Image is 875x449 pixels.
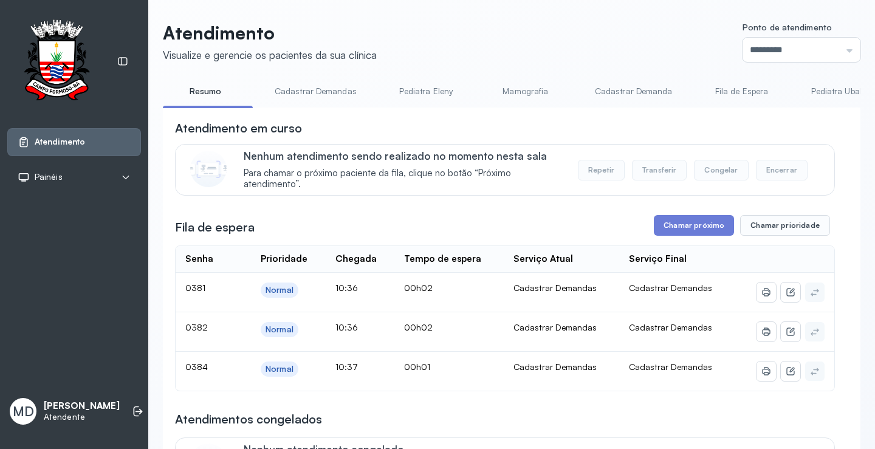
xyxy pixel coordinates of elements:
[175,411,322,428] h3: Atendimentos congelados
[262,81,369,101] a: Cadastrar Demandas
[266,324,293,335] div: Normal
[44,400,120,412] p: [PERSON_NAME]
[35,172,63,182] span: Painéis
[163,49,377,61] div: Visualize e gerencie os pacientes da sua clínica
[632,160,687,180] button: Transferir
[261,253,307,265] div: Prioridade
[18,136,131,148] a: Atendimento
[629,322,712,332] span: Cadastrar Demandas
[266,364,293,374] div: Normal
[44,412,120,422] p: Atendente
[163,81,248,101] a: Resumo
[629,362,712,372] span: Cadastrar Demandas
[699,81,784,101] a: Fila de Espera
[629,283,712,293] span: Cadastrar Demandas
[654,215,734,236] button: Chamar próximo
[35,137,85,147] span: Atendimento
[483,81,568,101] a: Mamografia
[175,219,255,236] h3: Fila de espera
[513,362,610,372] div: Cadastrar Demandas
[185,322,208,332] span: 0382
[13,19,100,104] img: Logotipo do estabelecimento
[513,283,610,293] div: Cadastrar Demandas
[404,283,433,293] span: 00h02
[756,160,808,180] button: Encerrar
[335,253,377,265] div: Chegada
[190,151,227,187] img: Imagem de CalloutCard
[578,160,625,180] button: Repetir
[163,22,377,44] p: Atendimento
[740,215,830,236] button: Chamar prioridade
[175,120,302,137] h3: Atendimento em curso
[335,283,358,293] span: 10:36
[266,285,293,295] div: Normal
[185,362,208,372] span: 0384
[743,22,832,32] span: Ponto de atendimento
[185,283,205,293] span: 0381
[513,322,610,333] div: Cadastrar Demandas
[335,362,358,372] span: 10:37
[244,168,565,191] span: Para chamar o próximo paciente da fila, clique no botão “Próximo atendimento”.
[383,81,468,101] a: Pediatra Eleny
[404,362,430,372] span: 00h01
[694,160,748,180] button: Congelar
[335,322,358,332] span: 10:36
[629,253,687,265] div: Serviço Final
[185,253,213,265] div: Senha
[404,253,481,265] div: Tempo de espera
[513,253,573,265] div: Serviço Atual
[404,322,433,332] span: 00h02
[583,81,685,101] a: Cadastrar Demanda
[244,149,565,162] p: Nenhum atendimento sendo realizado no momento nesta sala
